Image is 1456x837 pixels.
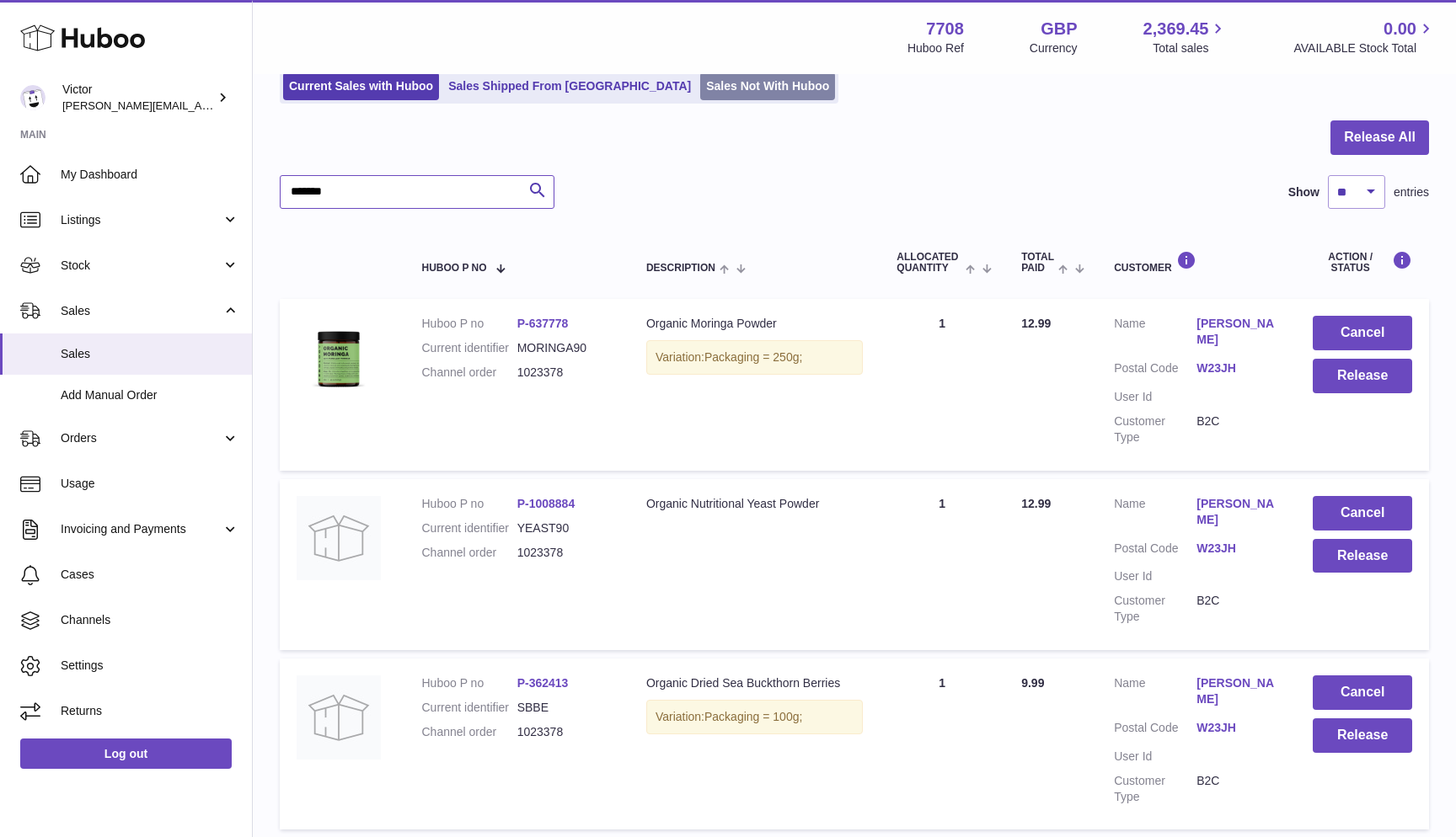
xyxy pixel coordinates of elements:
a: W23JH [1196,360,1279,376]
a: 2,369.45 Total sales [1143,18,1228,56]
span: Channels [61,612,239,628]
button: Release [1313,359,1412,393]
button: Release All [1330,120,1429,155]
div: Victor [62,82,214,114]
dt: Customer Type [1114,773,1196,805]
dt: Huboo P no [421,675,517,691]
button: Release [1313,718,1412,753]
dt: Huboo P no [421,496,517,512]
dt: Name [1114,675,1196,712]
td: 1 [880,658,1004,829]
dt: Current identifier [421,700,517,716]
span: 9.99 [1021,676,1044,690]
span: Invoicing and Payments [61,521,222,537]
a: [PERSON_NAME] [1196,675,1279,707]
div: Variation: [646,700,863,734]
span: Packaging = 100g; [704,710,802,723]
dt: User Id [1114,389,1196,405]
div: Variation: [646,340,863,375]
dt: Customer Type [1114,593,1196,625]
span: Huboo P no [421,263,486,274]
dd: SBBE [517,700,613,716]
a: W23JH [1196,541,1279,557]
button: Cancel [1313,496,1412,530]
span: Description [646,263,715,274]
span: Add Manual Order [61,387,239,403]
span: Orders [61,430,222,446]
span: 0.00 [1384,18,1416,40]
span: Packaging = 250g; [704,350,802,364]
dd: 1023378 [517,545,613,561]
strong: 7708 [926,18,964,40]
div: Customer [1114,251,1279,274]
dt: Name [1114,316,1196,352]
a: Log out [20,738,232,769]
dt: Huboo P no [421,316,517,332]
a: [PERSON_NAME] [1196,316,1279,348]
dt: Postal Code [1114,360,1196,381]
a: P-637778 [517,317,569,330]
strong: GBP [1041,18,1077,40]
img: victor@erbology.co [20,85,45,110]
dd: YEAST90 [517,520,613,536]
span: AVAILABLE Stock Total [1293,40,1436,56]
div: Organic Moringa Powder [646,316,863,332]
span: [PERSON_NAME][EMAIL_ADDRESS][DOMAIN_NAME] [62,99,338,112]
dd: 1023378 [517,724,613,740]
dd: B2C [1196,773,1279,805]
a: Sales Not With Huboo [700,72,835,100]
span: Cases [61,567,239,583]
a: W23JH [1196,720,1279,736]
button: Release [1313,539,1412,573]
dt: Postal Code [1114,720,1196,740]
a: Sales Shipped From [GEOGRAPHIC_DATA] [442,72,697,100]
span: ALLOCATED Quantity [897,252,961,274]
a: P-362413 [517,676,569,690]
div: Organic Nutritional Yeast Powder [646,496,863,512]
a: [PERSON_NAME] [1196,496,1279,528]
dd: B2C [1196,413,1279,445]
td: 1 [880,299,1004,470]
span: Total sales [1153,40,1228,56]
dd: B2C [1196,593,1279,625]
dt: Current identifier [421,340,517,356]
dt: User Id [1114,749,1196,765]
button: Cancel [1313,316,1412,350]
div: Currency [1030,40,1078,56]
dt: Postal Code [1114,541,1196,561]
img: 77081700557699.jpg [297,316,381,400]
dt: Channel order [421,724,517,740]
span: 12.99 [1021,497,1051,510]
dt: Name [1114,496,1196,532]
img: no-photo.jpg [297,675,381,760]
span: My Dashboard [61,167,239,183]
div: Action / Status [1313,251,1412,274]
span: 12.99 [1021,317,1051,330]
span: Total paid [1021,252,1054,274]
span: Listings [61,212,222,228]
dt: User Id [1114,568,1196,584]
div: Organic Dried Sea Buckthorn Berries [646,675,863,691]
span: entries [1394,184,1429,200]
label: Show [1288,184,1319,200]
a: Current Sales with Huboo [283,72,439,100]
div: Huboo Ref [907,40,964,56]
dd: 1023378 [517,365,613,381]
span: Sales [61,346,239,362]
span: Returns [61,703,239,719]
button: Cancel [1313,675,1412,710]
dt: Channel order [421,545,517,561]
a: P-1008884 [517,497,575,510]
span: Stock [61,258,222,274]
dt: Current identifier [421,520,517,536]
dd: MORINGA90 [517,340,613,356]
img: no-photo.jpg [297,496,381,580]
span: Sales [61,303,222,319]
dt: Channel order [421,365,517,381]
span: Usage [61,476,239,492]
span: 2,369.45 [1143,18,1209,40]
dt: Customer Type [1114,413,1196,445]
td: 1 [880,479,1004,650]
a: 0.00 AVAILABLE Stock Total [1293,18,1436,56]
span: Settings [61,658,239,674]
